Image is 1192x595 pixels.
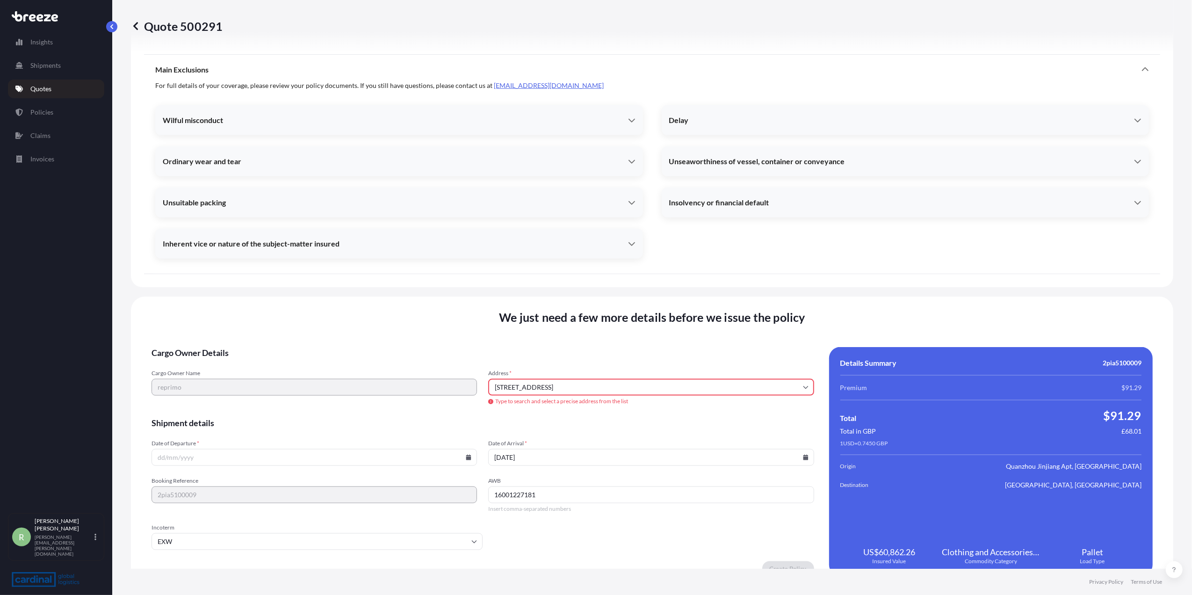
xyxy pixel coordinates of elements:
span: We just need a few more details before we issue the policy [499,310,805,325]
span: Date of Arrival [488,440,814,447]
p: Policies [30,108,53,117]
span: US$60,862.26 [863,546,915,558]
p: Insights [30,37,53,47]
span: Date of Departure [152,440,477,447]
span: Pallet [1082,546,1103,558]
p: Invoices [30,154,54,164]
div: Delay [662,109,1149,131]
span: 2pia5100009 [1103,358,1141,368]
input: dd/mm/yyyy [152,449,477,466]
p: Shipments [30,61,61,70]
span: Origin [840,462,893,471]
span: Unseaworthiness of vessel, container or conveyance [669,157,845,166]
input: dd/mm/yyyy [488,449,814,466]
span: Total in GBP [840,427,876,436]
span: Total [840,414,857,423]
span: Premium [840,383,867,392]
span: 1 USD = 0.7450 GBP [840,440,888,447]
span: $91.29 [1103,408,1141,423]
span: Wilful misconduct [163,116,223,125]
span: Booking Reference [152,477,477,485]
a: Policies [8,103,104,122]
span: Delay [669,116,689,125]
span: [GEOGRAPHIC_DATA], [GEOGRAPHIC_DATA] [1005,480,1141,490]
span: £68.01 [1121,427,1141,436]
span: Quanzhou Jinjiang Apt, [GEOGRAPHIC_DATA] [1006,462,1141,471]
span: For full details of your coverage, please review your policy documents. If you still have questio... [155,81,1149,90]
span: Details Summary [840,358,897,368]
span: Cargo Owner Details [152,347,814,358]
img: organization-logo [12,572,79,587]
p: Quote 500291 [131,19,223,34]
span: Inherent vice or nature of the subject-matter insured [163,239,340,248]
p: Quotes [30,84,51,94]
span: Shipment details [152,417,814,428]
div: Unsuitable packing [155,191,643,214]
p: [PERSON_NAME] [PERSON_NAME] [35,517,93,532]
button: Create Policy [762,561,814,576]
div: Ordinary wear and tear [155,150,643,173]
a: Quotes [8,80,104,98]
span: Destination [840,480,893,490]
a: Terms of Use [1131,578,1162,586]
p: Claims [30,131,51,140]
span: Commodity Category [965,558,1017,565]
input: Select... [152,533,483,550]
span: R [19,532,24,542]
div: Insolvency or financial default [662,191,1149,214]
span: Address [488,370,814,377]
span: Insolvency or financial default [669,198,769,207]
input: Cargo owner address [488,379,814,396]
span: $91.29 [1121,383,1141,392]
span: Insured Value [872,558,906,565]
p: [PERSON_NAME][EMAIL_ADDRESS][PERSON_NAME][DOMAIN_NAME] [35,534,93,557]
span: Insert comma-separated numbers [488,505,814,513]
a: Insights [8,33,104,51]
span: Main Exclusions [155,65,209,74]
p: Create Policy [770,564,807,573]
a: Claims [8,126,104,145]
input: Number1, number2,... [488,486,814,503]
a: [EMAIL_ADDRESS][DOMAIN_NAME] [494,81,604,89]
span: Cargo Owner Name [152,370,477,377]
a: Invoices [8,150,104,168]
a: Privacy Policy [1089,578,1123,586]
span: Incoterm [152,524,483,531]
span: Ordinary wear and tear [163,157,241,166]
div: Unseaworthiness of vessel, container or conveyance [662,150,1149,173]
input: Your internal reference [152,486,477,503]
div: Main Exclusions [155,58,1149,81]
a: Shipments [8,56,104,75]
span: Unsuitable packing [163,198,226,207]
span: Clothing and Accessories - Knitted or Crocheted [942,546,1040,558]
span: AWB [488,477,814,485]
span: Load Type [1080,558,1105,565]
div: Inherent vice or nature of the subject-matter insured [155,232,643,255]
span: Type to search and select a precise address from the list [488,398,814,405]
div: Wilful misconduct [155,109,643,131]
